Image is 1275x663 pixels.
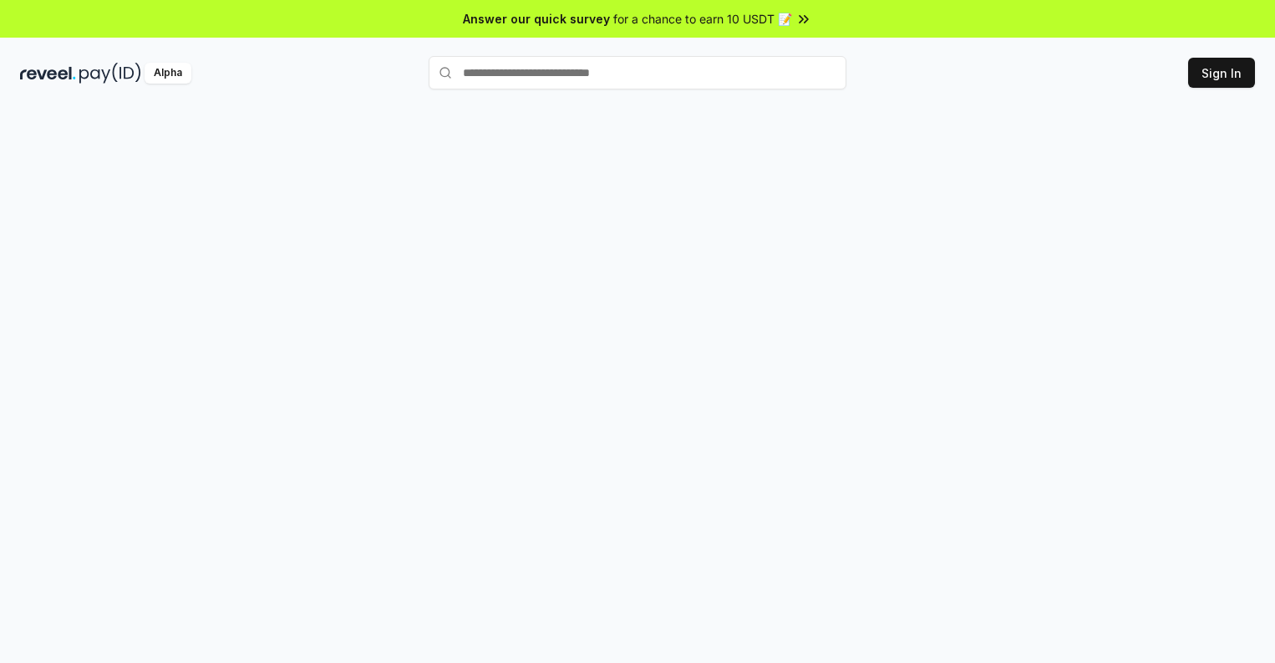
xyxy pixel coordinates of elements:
[79,63,141,84] img: pay_id
[20,63,76,84] img: reveel_dark
[1188,58,1255,88] button: Sign In
[613,10,792,28] span: for a chance to earn 10 USDT 📝
[145,63,191,84] div: Alpha
[463,10,610,28] span: Answer our quick survey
